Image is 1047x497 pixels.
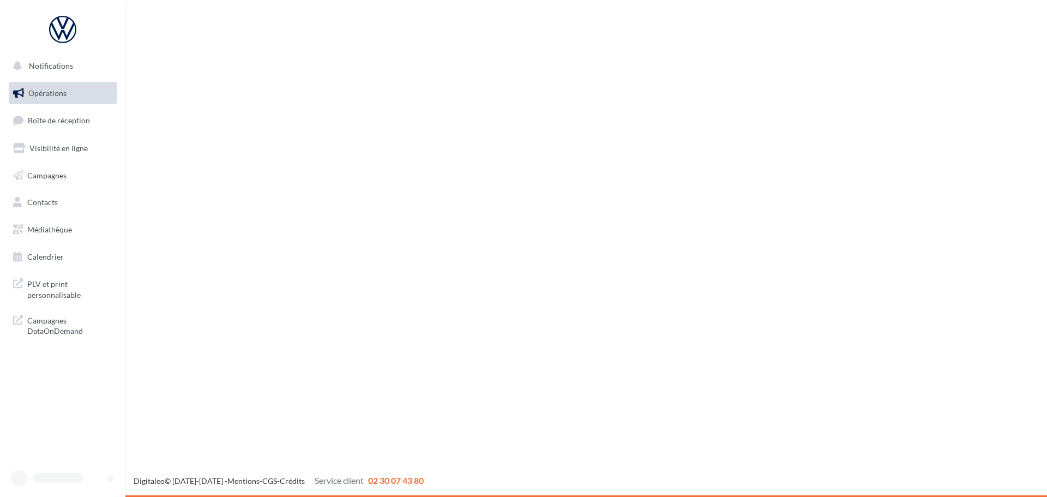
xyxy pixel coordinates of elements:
span: Campagnes DataOnDemand [27,313,112,337]
a: Calendrier [7,245,119,268]
span: Opérations [28,88,67,98]
span: Notifications [29,61,73,70]
a: Boîte de réception [7,109,119,132]
span: Contacts [27,197,58,207]
span: © [DATE]-[DATE] - - - [134,476,424,486]
a: Digitaleo [134,476,165,486]
a: CGS [262,476,277,486]
a: Campagnes [7,164,119,187]
span: PLV et print personnalisable [27,277,112,300]
span: Campagnes [27,170,67,179]
span: Boîte de réception [28,116,90,125]
span: 02 30 07 43 80 [368,475,424,486]
span: Visibilité en ligne [29,143,88,153]
button: Notifications [7,55,115,77]
span: Service client [315,475,364,486]
a: Médiathèque [7,218,119,241]
span: Médiathèque [27,225,72,234]
a: Visibilité en ligne [7,137,119,160]
a: PLV et print personnalisable [7,272,119,304]
a: Opérations [7,82,119,105]
a: Crédits [280,476,305,486]
span: Calendrier [27,252,64,261]
a: Contacts [7,191,119,214]
a: Campagnes DataOnDemand [7,309,119,341]
a: Mentions [227,476,260,486]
